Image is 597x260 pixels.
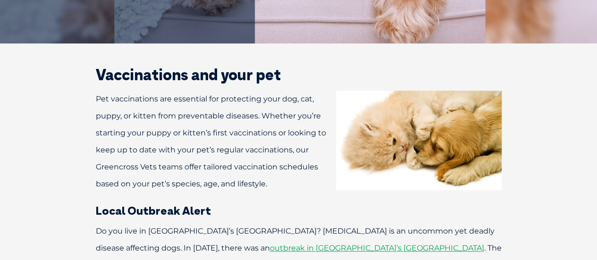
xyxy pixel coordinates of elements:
[96,226,495,252] span: Do you live in [GEOGRAPHIC_DATA]’s [GEOGRAPHIC_DATA]? [MEDICAL_DATA] is an uncommon yet deadly di...
[336,91,502,190] img: Cat and Dog playing together
[63,67,535,82] h2: Vaccinations and your pet
[270,243,484,252] a: outbreak in [GEOGRAPHIC_DATA]’s [GEOGRAPHIC_DATA]
[96,94,326,188] span: Pet vaccinations are essential for protecting your dog, cat, puppy, or kitten from preventable di...
[63,205,535,216] h3: Local Outbreak Alert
